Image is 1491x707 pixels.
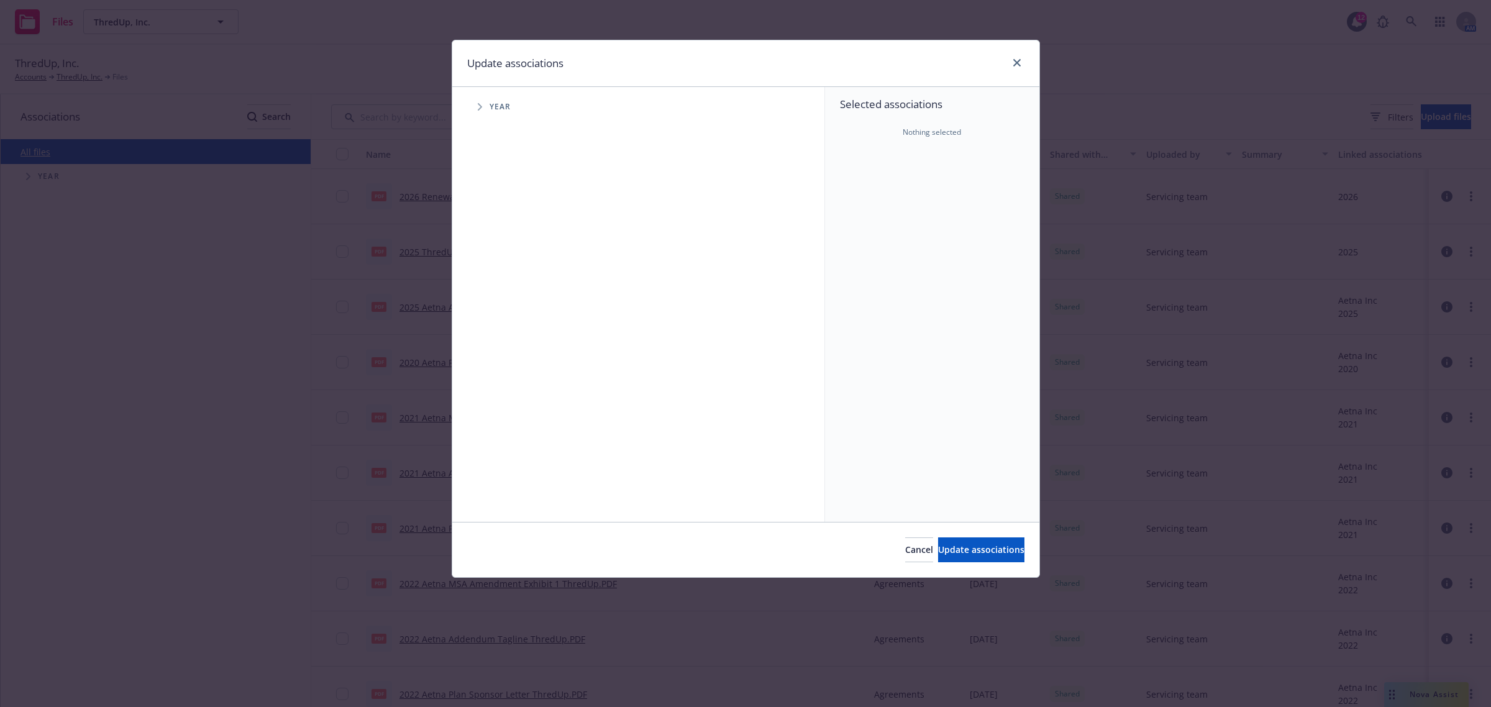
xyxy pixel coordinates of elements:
button: Update associations [938,537,1024,562]
a: close [1010,55,1024,70]
span: Update associations [938,544,1024,555]
span: Nothing selected [903,127,961,138]
h1: Update associations [467,55,563,71]
span: Year [490,103,511,111]
span: Selected associations [840,97,1024,112]
div: Tree Example [452,94,824,119]
span: Cancel [905,544,933,555]
button: Cancel [905,537,933,562]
